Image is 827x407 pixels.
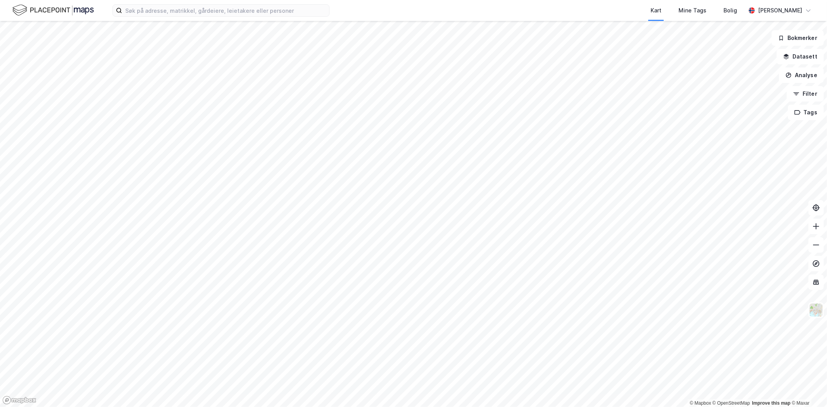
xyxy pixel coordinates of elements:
[788,105,824,120] button: Tags
[122,5,329,16] input: Søk på adresse, matrikkel, gårdeiere, leietakere eller personer
[787,86,824,102] button: Filter
[788,370,827,407] div: Kontrollprogram for chat
[723,6,737,15] div: Bolig
[779,67,824,83] button: Analyse
[679,6,706,15] div: Mine Tags
[651,6,661,15] div: Kart
[772,30,824,46] button: Bokmerker
[752,400,791,406] a: Improve this map
[2,396,36,405] a: Mapbox homepage
[713,400,750,406] a: OpenStreetMap
[690,400,711,406] a: Mapbox
[777,49,824,64] button: Datasett
[788,370,827,407] iframe: Chat Widget
[758,6,802,15] div: [PERSON_NAME]
[809,303,824,317] img: Z
[12,3,94,17] img: logo.f888ab2527a4732fd821a326f86c7f29.svg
